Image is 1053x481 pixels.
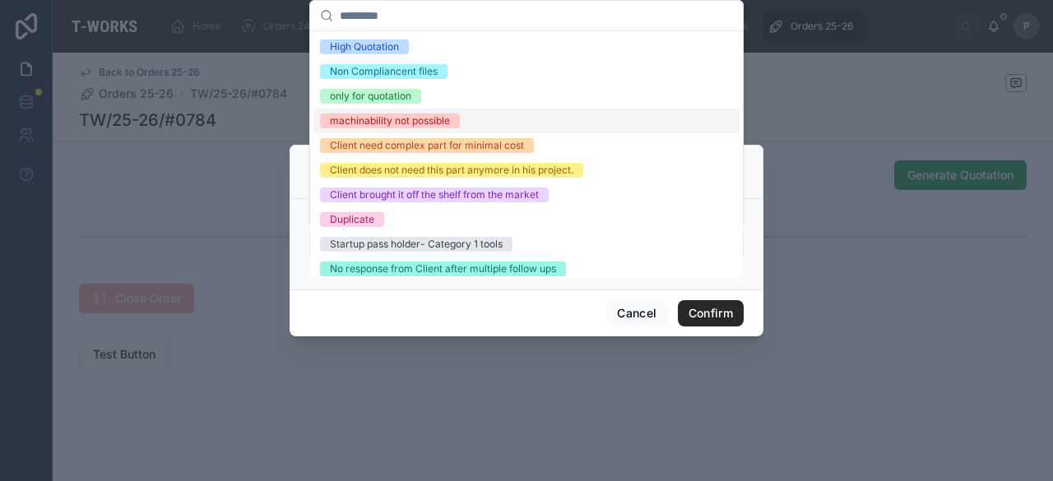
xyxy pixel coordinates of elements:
button: Confirm [678,300,744,326]
div: Startup pass holder- Category 1 tools [330,237,503,252]
div: Duplicate [330,212,374,227]
div: High Quotation [330,39,399,54]
div: machinability not possible [330,113,450,128]
div: Client does not need this part anymore in his project. [330,163,573,178]
div: Suggestions [310,31,743,278]
button: Select Button [309,229,744,260]
div: No response from Client after multiple follow ups [330,261,556,276]
div: Client brought it off the shelf from the market [330,187,539,202]
div: only for quotation [330,89,411,104]
div: Non Compliancent files [330,64,438,79]
button: Cancel [606,300,667,326]
div: Client need complex part for minimal cost [330,138,524,153]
